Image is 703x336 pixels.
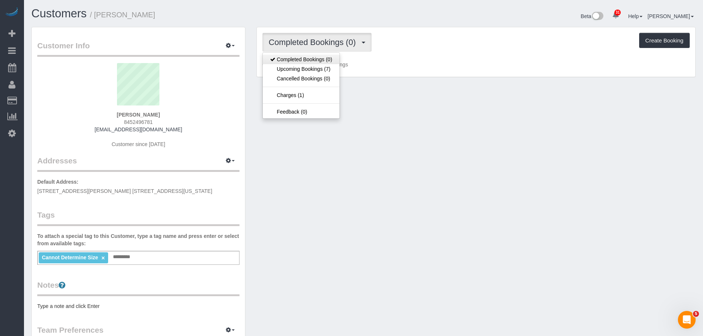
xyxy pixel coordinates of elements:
span: Completed Bookings (0) [269,38,359,47]
legend: Customer Info [37,40,239,57]
a: [PERSON_NAME] [648,13,694,19]
hm-ph: 8452496781 [124,119,153,125]
a: Cancelled Bookings (0) [263,74,340,83]
legend: Notes [37,280,239,296]
p: Customer has 0 Completed Bookings [262,61,690,68]
span: 31 [614,10,621,15]
strong: [PERSON_NAME] [117,112,160,118]
img: Automaid Logo [4,7,19,18]
a: [EMAIL_ADDRESS][DOMAIN_NAME] [94,127,182,132]
small: / [PERSON_NAME] [90,11,155,19]
a: 31 [609,7,623,24]
img: New interface [591,12,603,21]
label: Default Address: [37,178,79,186]
button: Create Booking [639,33,690,48]
span: Customer since [DATE] [111,141,165,147]
a: Customers [31,7,87,20]
a: Completed Bookings (0) [263,55,340,64]
a: × [101,255,105,261]
iframe: Intercom live chat [678,311,696,329]
label: To attach a special tag to this Customer, type a tag name and press enter or select from availabl... [37,232,239,247]
a: Upcoming Bookings (7) [263,64,340,74]
a: Beta [581,13,604,19]
a: Charges (1) [263,90,340,100]
a: Help [628,13,642,19]
button: Completed Bookings (0) [262,33,372,52]
pre: Type a note and click Enter [37,302,239,310]
span: 5 [693,311,699,317]
a: Feedback (0) [263,107,340,117]
span: Cannot Determine Size [42,254,98,260]
span: [STREET_ADDRESS][PERSON_NAME] [STREET_ADDRESS][US_STATE] [37,188,212,194]
legend: Tags [37,209,239,226]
